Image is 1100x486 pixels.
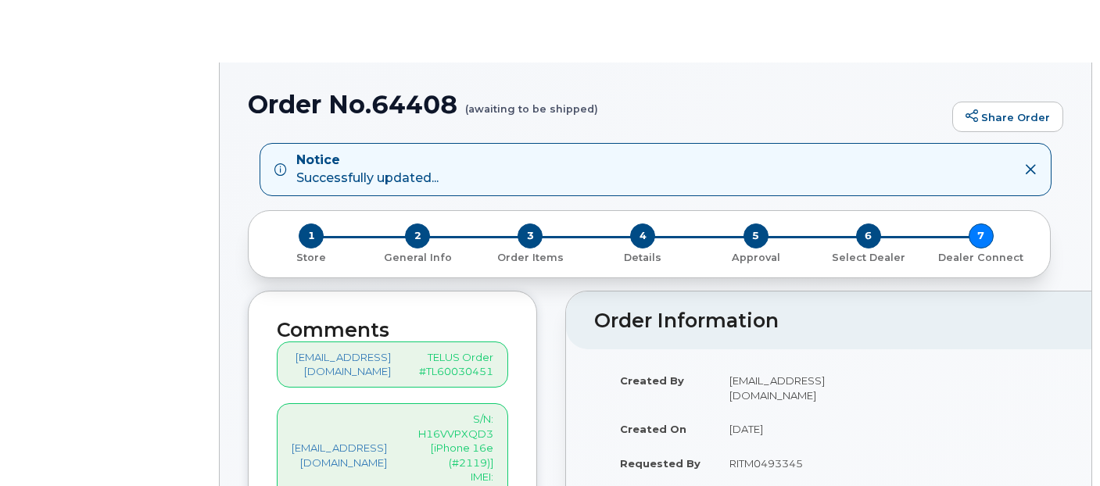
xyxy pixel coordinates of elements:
[416,350,493,379] p: TELUS Order #TL60030451
[706,251,806,265] p: Approval
[812,248,925,265] a: 6 Select Dealer
[277,320,508,341] h2: Comments
[620,423,686,435] strong: Created On
[819,251,919,265] p: Select Dealer
[620,374,684,387] strong: Created By
[292,441,387,470] a: [EMAIL_ADDRESS][DOMAIN_NAME]
[361,248,474,265] a: 2 General Info
[952,102,1063,133] a: Share Order
[700,248,812,265] a: 5 Approval
[856,223,881,248] span: 6
[480,251,580,265] p: Order Items
[715,363,878,412] td: [EMAIL_ADDRESS][DOMAIN_NAME]
[299,223,324,248] span: 1
[474,248,586,265] a: 3 Order Items
[715,446,878,481] td: RITM0493345
[296,152,439,188] div: Successfully updated...
[296,152,439,170] strong: Notice
[715,412,878,446] td: [DATE]
[465,91,598,115] small: (awaiting to be shipped)
[405,223,430,248] span: 2
[292,350,391,379] a: [EMAIL_ADDRESS][DOMAIN_NAME]
[630,223,655,248] span: 4
[593,251,693,265] p: Details
[248,91,944,118] h1: Order No.64408
[367,251,468,265] p: General Info
[586,248,699,265] a: 4 Details
[261,248,361,265] a: 1 Store
[267,251,355,265] p: Store
[743,223,769,248] span: 5
[518,223,543,248] span: 3
[620,457,700,470] strong: Requested By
